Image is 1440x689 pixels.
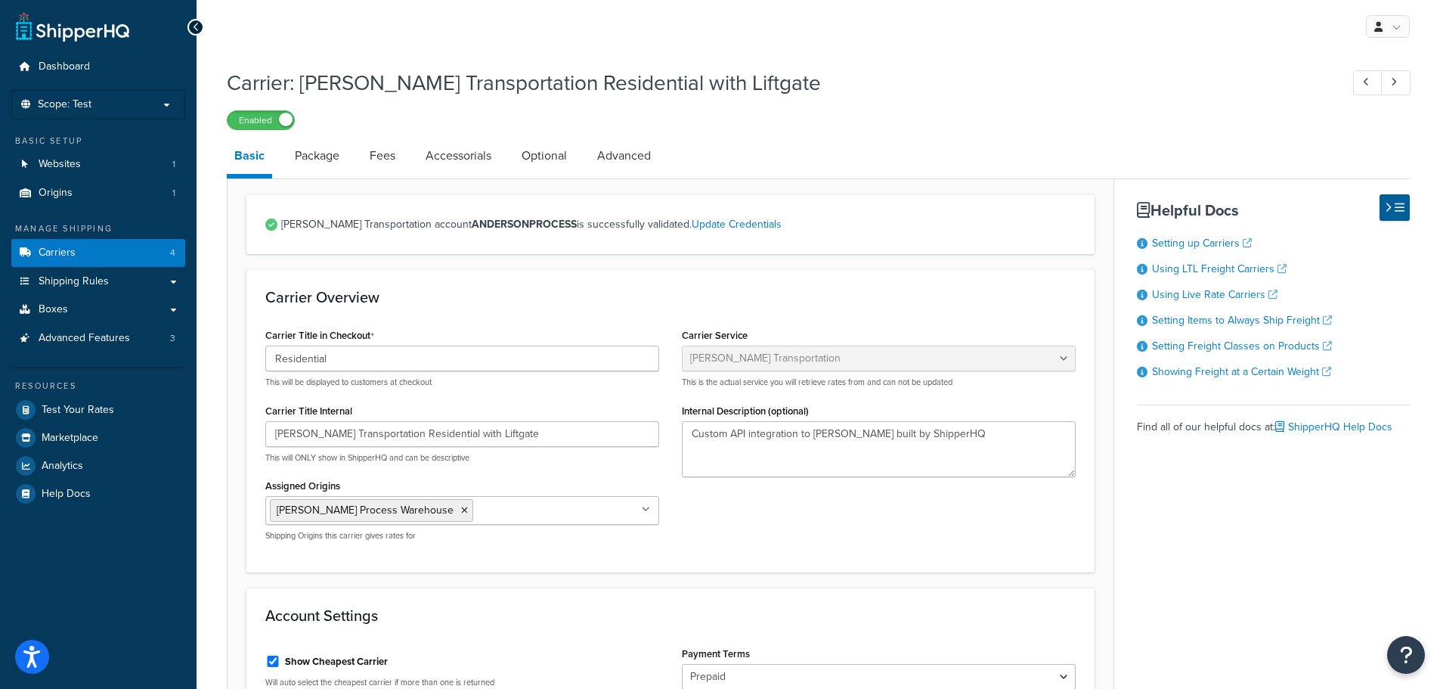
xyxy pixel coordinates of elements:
label: Internal Description (optional) [682,405,809,417]
span: 4 [170,247,175,259]
div: Find all of our helpful docs at: [1137,405,1410,438]
a: Package [287,138,347,174]
a: Setting up Carriers [1152,235,1252,251]
button: Open Resource Center [1387,636,1425,674]
a: Marketplace [11,424,185,452]
span: Marketplace [42,432,98,445]
span: 3 [170,332,175,345]
a: Setting Freight Classes on Products [1152,338,1332,354]
span: Shipping Rules [39,275,109,288]
label: Show Cheapest Carrier [285,655,388,669]
p: This will ONLY show in ShipperHQ and can be descriptive [265,452,659,464]
div: Basic Setup [11,135,185,147]
label: Enabled [228,111,294,129]
a: Advanced Features3 [11,324,185,352]
p: This is the actual service you will retrieve rates from and can not be updated [682,377,1076,388]
button: Hide Help Docs [1380,194,1410,221]
div: Resources [11,380,185,393]
li: Advanced Features [11,324,185,352]
h3: Helpful Docs [1137,202,1410,219]
a: Using Live Rate Carriers [1152,287,1277,303]
a: Update Credentials [692,216,782,232]
a: Analytics [11,452,185,480]
div: Manage Shipping [11,222,185,235]
a: Shipping Rules [11,268,185,296]
a: Accessorials [418,138,499,174]
p: Will auto select the cheapest carrier if more than one is returned [265,677,659,688]
label: Carrier Service [682,330,748,341]
a: Carriers4 [11,239,185,267]
li: Carriers [11,239,185,267]
textarea: Custom API integration to [PERSON_NAME] built by ShipperHQ [682,421,1076,477]
a: Boxes [11,296,185,324]
label: Assigned Origins [265,480,340,492]
a: Websites1 [11,151,185,178]
span: Scope: Test [38,98,91,111]
a: Optional [514,138,574,174]
a: Test Your Rates [11,396,185,424]
span: [PERSON_NAME] Process Warehouse [277,502,454,518]
span: Carriers [39,247,76,259]
h1: Carrier: [PERSON_NAME] Transportation Residential with Liftgate [227,68,1325,98]
label: Carrier Title in Checkout [265,330,374,342]
span: 1 [172,158,175,171]
span: 1 [172,187,175,200]
li: Origins [11,179,185,207]
a: Setting Items to Always Ship Freight [1152,312,1332,328]
a: Origins1 [11,179,185,207]
span: Help Docs [42,488,91,501]
a: Help Docs [11,480,185,507]
label: Carrier Title Internal [265,405,352,417]
span: [PERSON_NAME] Transportation account is successfully validated. [281,214,1076,235]
p: Shipping Origins this carrier gives rates for [265,530,659,542]
a: Previous Record [1353,70,1383,95]
h3: Carrier Overview [265,289,1076,306]
strong: ANDERSONPROCESS [472,216,577,232]
a: Fees [362,138,403,174]
a: Showing Freight at a Certain Weight [1152,364,1331,380]
span: Websites [39,158,81,171]
span: Analytics [42,460,83,473]
a: ShipperHQ Help Docs [1275,419,1392,435]
span: Boxes [39,303,68,316]
p: This will be displayed to customers at checkout [265,377,659,388]
label: Payment Terms [682,648,750,660]
span: Test Your Rates [42,404,114,417]
h3: Account Settings [265,607,1076,624]
li: Websites [11,151,185,178]
a: Dashboard [11,53,185,81]
a: Basic [227,138,272,178]
a: Advanced [590,138,658,174]
a: Using LTL Freight Carriers [1152,261,1287,277]
span: Dashboard [39,61,90,73]
span: Advanced Features [39,332,130,345]
a: Next Record [1381,70,1411,95]
span: Origins [39,187,73,200]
